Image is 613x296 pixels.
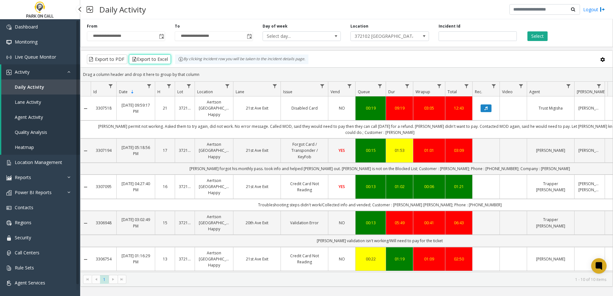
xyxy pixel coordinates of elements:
a: Trust Migisha [531,105,570,111]
a: 20th Ave Exit [237,220,277,226]
a: NO [332,220,351,226]
a: 00:06 [417,184,441,190]
a: 372102 [179,220,191,226]
a: Issue Filter Menu [318,82,327,90]
img: 'icon' [6,40,12,45]
span: Toggle popup [246,32,253,41]
a: 3306754 [95,256,113,262]
a: Wrapup Filter Menu [435,82,444,90]
span: YES [339,184,345,189]
a: [PERSON_NAME] [PERSON_NAME] [578,181,601,193]
a: 21st Ave Exit [237,184,277,190]
label: Day of week [263,23,288,29]
span: Daily Activity [15,84,44,90]
a: 00:19 [359,105,382,111]
a: 15 [159,220,171,226]
a: YES [332,184,351,190]
span: Contacts [15,204,33,210]
a: 06:43 [449,220,468,226]
a: 21st Ave Exit [237,147,277,153]
span: Rule Sets [15,265,34,271]
a: 00:15 [359,147,382,153]
a: Collapse Details [80,106,91,111]
img: 'icon' [6,205,12,210]
h3: Daily Activity [96,2,149,17]
a: Agent Activity [1,110,80,125]
a: Daily Activity [1,79,80,95]
a: 03:09 [449,147,468,153]
span: Total [448,89,457,95]
span: Heatmap [15,144,34,150]
a: Lane Filter Menu [271,82,279,90]
a: Lot Filter Menu [185,82,193,90]
a: [PERSON_NAME] [531,147,570,153]
a: 01:21 [449,184,468,190]
span: Regions [15,219,31,226]
span: Security [15,234,31,241]
a: Quality Analysis [1,125,80,140]
img: infoIcon.svg [178,57,183,62]
img: 'icon' [6,25,12,30]
a: YES [332,147,351,153]
span: Vend [331,89,340,95]
span: NO [339,256,345,262]
span: Issue [283,89,292,95]
a: Lane Activity [1,95,80,110]
span: Live Queue Monitor [15,54,56,60]
a: Collapse Details [80,221,91,226]
a: 12:43 [449,105,468,111]
a: 00:41 [417,220,441,226]
a: NO [332,256,351,262]
span: Agent Activity [15,114,43,120]
img: 'icon' [6,220,12,226]
span: Quality Analysis [15,129,47,135]
span: YES [339,148,345,153]
a: 00:22 [359,256,382,262]
a: 01:02 [390,184,409,190]
a: 01:19 [390,256,409,262]
div: Data table [80,82,613,272]
span: Page 1 [100,275,109,284]
span: [PERSON_NAME] [577,89,606,95]
a: Vend Filter Menu [345,82,354,90]
a: 372102 [179,256,191,262]
a: 01:01 [417,147,441,153]
a: Agent Filter Menu [564,82,573,90]
kendo-pager-info: 1 - 10 of 10 items [130,277,606,282]
a: Aertson [GEOGRAPHIC_DATA] Happy [199,99,229,118]
span: Wrapup [416,89,430,95]
a: Credit Card Not Reading [285,253,324,265]
span: Location [197,89,213,95]
span: Rec. [475,89,482,95]
a: 09:19 [390,105,409,111]
a: Parker Filter Menu [595,82,603,90]
div: 01:53 [390,147,409,153]
a: Credit Card Not Reading [285,181,324,193]
a: Trapper [PERSON_NAME] [531,181,570,193]
span: Sortable [130,89,135,95]
a: Collapse Details [80,185,91,190]
span: Agent [529,89,540,95]
img: logout [600,6,605,13]
a: 21st Ave Exit [237,105,277,111]
a: 3306948 [95,220,113,226]
a: 01:09 [417,256,441,262]
a: 3307095 [95,184,113,190]
a: Aertson [GEOGRAPHIC_DATA] Happy [199,141,229,160]
img: 'icon' [6,160,12,165]
label: Location [350,23,368,29]
button: Export to PDF [87,54,127,64]
a: Heatmap [1,140,80,155]
img: 'icon' [6,235,12,241]
a: Collapse Details [80,257,91,262]
a: [DATE] 04:27:40 PM [121,181,151,193]
a: Date Filter Menu [145,82,154,90]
